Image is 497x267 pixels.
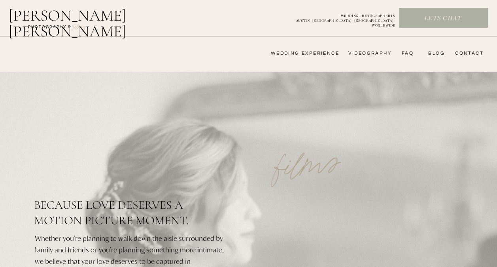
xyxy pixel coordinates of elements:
a: bLog [425,50,445,57]
h2: Because love deserves a motion picture moment. [34,197,227,246]
a: WEDDING PHOTOGRAPHER INAUSTIN | [GEOGRAPHIC_DATA] | [GEOGRAPHIC_DATA] | WORLDWIDE [283,14,395,23]
a: photography & [24,24,76,34]
a: wedding experience [260,50,339,57]
a: Lets chat [399,14,486,23]
a: FILMs [65,21,94,31]
a: [PERSON_NAME] [PERSON_NAME] [9,8,167,27]
a: CONTACT [453,50,484,57]
a: videography [346,50,392,57]
p: WEDDING PHOTOGRAPHER IN AUSTIN | [GEOGRAPHIC_DATA] | [GEOGRAPHIC_DATA] | WORLDWIDE [283,14,395,23]
a: FAQ [398,50,414,57]
p: films [252,120,361,196]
